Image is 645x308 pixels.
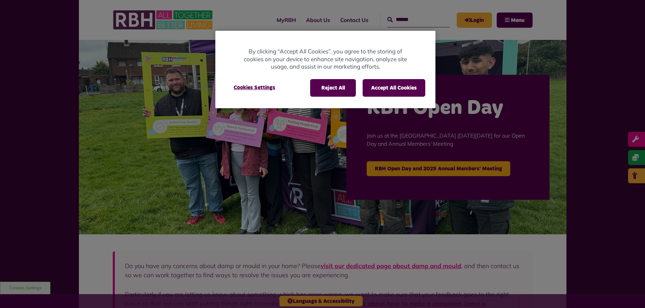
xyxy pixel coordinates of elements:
button: Cookies Settings [225,79,283,96]
div: Cookie banner [215,31,435,108]
button: Accept All Cookies [363,79,425,97]
div: Privacy [215,31,435,108]
button: Reject All [310,79,356,97]
p: By clicking “Accept All Cookies”, you agree to the storing of cookies on your device to enhance s... [242,48,408,71]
